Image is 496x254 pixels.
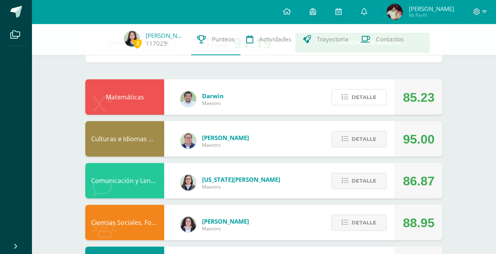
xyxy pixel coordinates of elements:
span: Maestro [202,100,224,106]
span: Maestro [202,225,249,232]
span: Darwin [202,92,224,100]
img: 5b2e77a527e97c81ece5936efaeaae05.png [124,31,140,47]
span: Detalle [352,90,376,105]
button: Detalle [331,173,387,189]
button: Detalle [331,131,387,147]
img: 83380f786c66685c773124a614adf1e1.png [180,91,196,107]
span: Actividades [259,35,291,43]
div: 95.00 [403,121,434,157]
div: 85.23 [403,80,434,115]
span: Maestro [202,142,249,148]
div: Comunicación y Lenguaje, Idioma Extranjero: Inglés [85,163,164,198]
span: [PERSON_NAME] [408,5,454,13]
div: 88.95 [403,205,434,241]
div: Ciencias Sociales, Formación Ciudadana e Interculturalidad [85,205,164,240]
span: Mi Perfil [408,12,454,19]
img: 39663507029ff90682e9bc84b4eb0057.png [387,4,402,20]
a: Contactos [354,24,410,55]
span: 2 [133,38,142,48]
a: [PERSON_NAME] [146,32,185,39]
img: c1c1b07ef08c5b34f56a5eb7b3c08b85.png [180,133,196,149]
button: Detalle [331,215,387,231]
div: Matemáticas [85,79,164,115]
a: Punteos [191,24,240,55]
div: 86.87 [403,163,434,199]
span: Detalle [352,132,376,146]
span: [US_STATE][PERSON_NAME] [202,176,280,183]
img: ba02aa29de7e60e5f6614f4096ff8928.png [180,217,196,232]
span: Maestro [202,183,280,190]
div: Culturas e Idiomas Mayas, Garífuna o Xinka [85,121,164,157]
span: Contactos [376,35,404,43]
span: Trayectoria [317,35,348,43]
button: Detalle [331,89,387,105]
a: Actividades [240,24,297,55]
a: 117023 [146,39,167,48]
span: [PERSON_NAME] [202,217,249,225]
span: Detalle [352,174,376,188]
span: [PERSON_NAME] [202,134,249,142]
img: 1236d6cb50aae1d88f44d681ddc5842d.png [180,175,196,190]
a: Trayectoria [297,24,354,55]
span: Punteos [212,35,234,43]
span: Detalle [352,215,376,230]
